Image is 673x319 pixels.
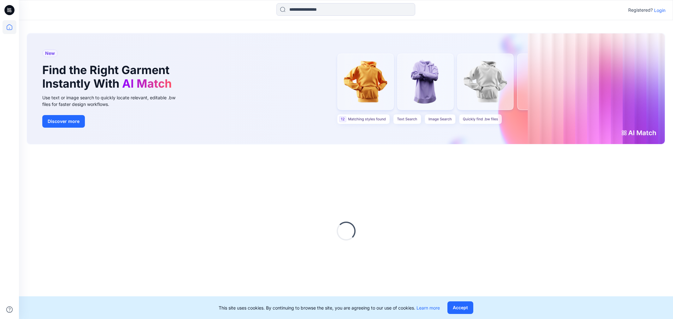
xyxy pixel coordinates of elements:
[416,305,440,310] a: Learn more
[42,94,184,107] div: Use text or image search to quickly locate relevant, editable .bw files for faster design workflows.
[628,6,653,14] p: Registered?
[447,301,473,314] button: Accept
[42,115,85,128] button: Discover more
[219,304,440,311] p: This site uses cookies. By continuing to browse the site, you are agreeing to our use of cookies.
[654,7,665,14] p: Login
[42,63,175,90] h1: Find the Right Garment Instantly With
[45,49,55,57] span: New
[122,77,172,90] span: AI Match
